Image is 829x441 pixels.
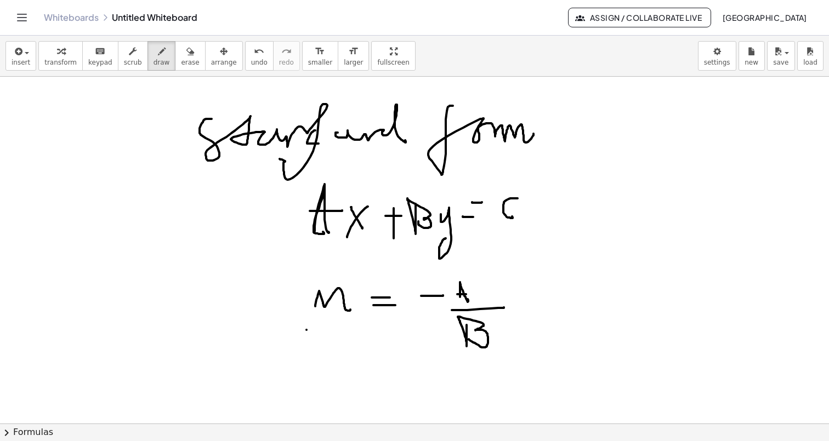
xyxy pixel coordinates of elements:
[181,59,199,66] span: erase
[44,59,77,66] span: transform
[175,41,205,71] button: erase
[44,12,99,23] a: Whiteboards
[797,41,824,71] button: load
[124,59,142,66] span: scrub
[205,41,243,71] button: arrange
[95,45,105,58] i: keyboard
[568,8,711,27] button: Assign / Collaborate Live
[13,9,31,26] button: Toggle navigation
[281,45,292,58] i: redo
[154,59,170,66] span: draw
[704,59,730,66] span: settings
[803,59,817,66] span: load
[279,59,294,66] span: redo
[118,41,148,71] button: scrub
[254,45,264,58] i: undo
[88,59,112,66] span: keypad
[211,59,237,66] span: arrange
[245,41,274,71] button: undoundo
[371,41,415,71] button: fullscreen
[315,45,325,58] i: format_size
[773,59,788,66] span: save
[713,8,816,27] button: [GEOGRAPHIC_DATA]
[377,59,409,66] span: fullscreen
[38,41,83,71] button: transform
[722,13,807,22] span: [GEOGRAPHIC_DATA]
[273,41,300,71] button: redoredo
[577,13,702,22] span: Assign / Collaborate Live
[344,59,363,66] span: larger
[739,41,765,71] button: new
[302,41,338,71] button: format_sizesmaller
[12,59,30,66] span: insert
[767,41,795,71] button: save
[338,41,369,71] button: format_sizelarger
[147,41,176,71] button: draw
[698,41,736,71] button: settings
[82,41,118,71] button: keyboardkeypad
[251,59,268,66] span: undo
[745,59,758,66] span: new
[348,45,359,58] i: format_size
[5,41,36,71] button: insert
[308,59,332,66] span: smaller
